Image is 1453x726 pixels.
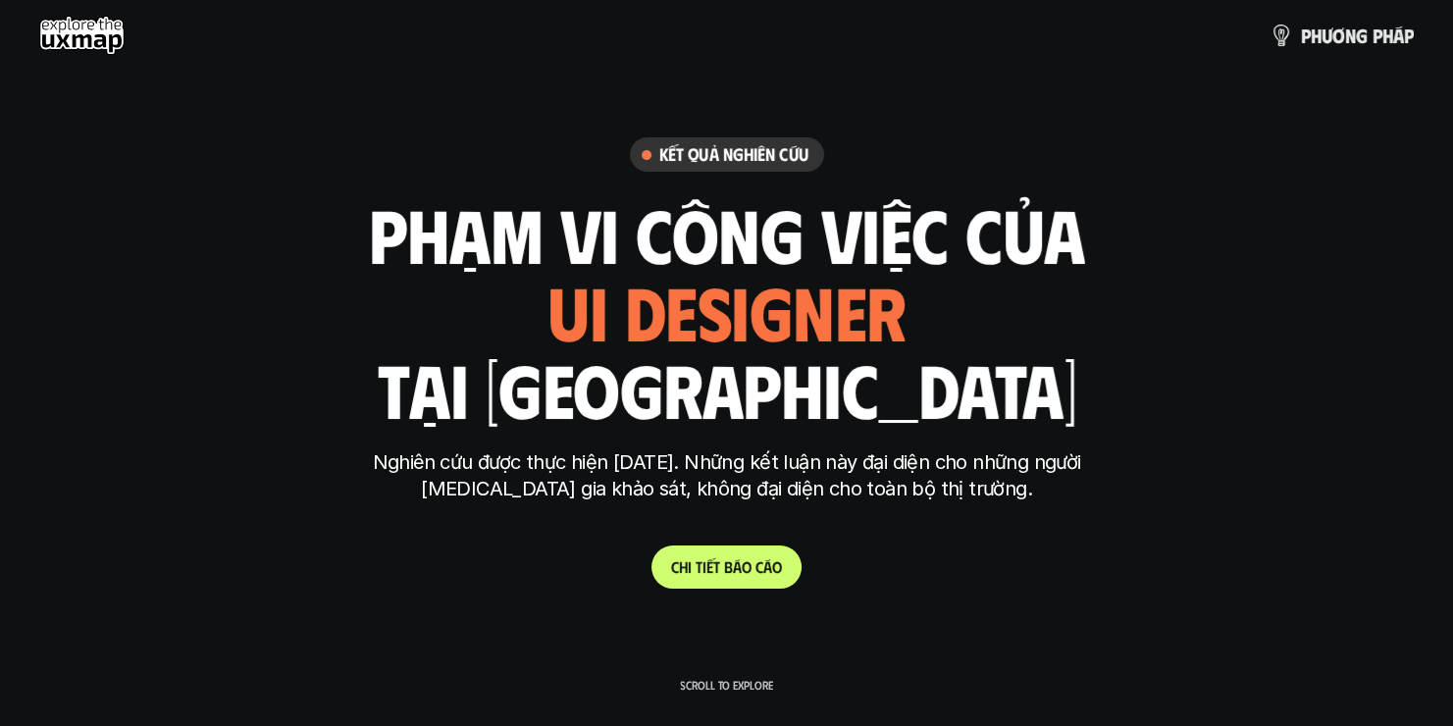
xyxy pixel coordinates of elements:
[1311,25,1322,46] span: h
[733,557,742,576] span: á
[1404,25,1414,46] span: p
[1270,16,1414,55] a: phươngpháp
[1322,25,1332,46] span: ư
[1382,25,1393,46] span: h
[377,347,1076,430] h1: tại [GEOGRAPHIC_DATA]
[713,557,720,576] span: t
[1393,25,1404,46] span: á
[651,545,802,589] a: Chitiếtbáocáo
[755,557,763,576] span: c
[742,557,752,576] span: o
[1332,25,1345,46] span: ơ
[369,192,1085,275] h1: phạm vi công việc của
[772,557,782,576] span: o
[1345,25,1356,46] span: n
[724,557,733,576] span: b
[671,557,679,576] span: C
[763,557,772,576] span: á
[702,557,706,576] span: i
[1373,25,1382,46] span: p
[359,449,1095,502] p: Nghiên cứu được thực hiện [DATE]. Những kết luận này đại diện cho những người [MEDICAL_DATA] gia ...
[696,557,702,576] span: t
[659,143,808,166] h6: Kết quả nghiên cứu
[706,557,713,576] span: ế
[1356,25,1368,46] span: g
[688,557,692,576] span: i
[1301,25,1311,46] span: p
[679,557,688,576] span: h
[680,678,773,692] p: Scroll to explore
